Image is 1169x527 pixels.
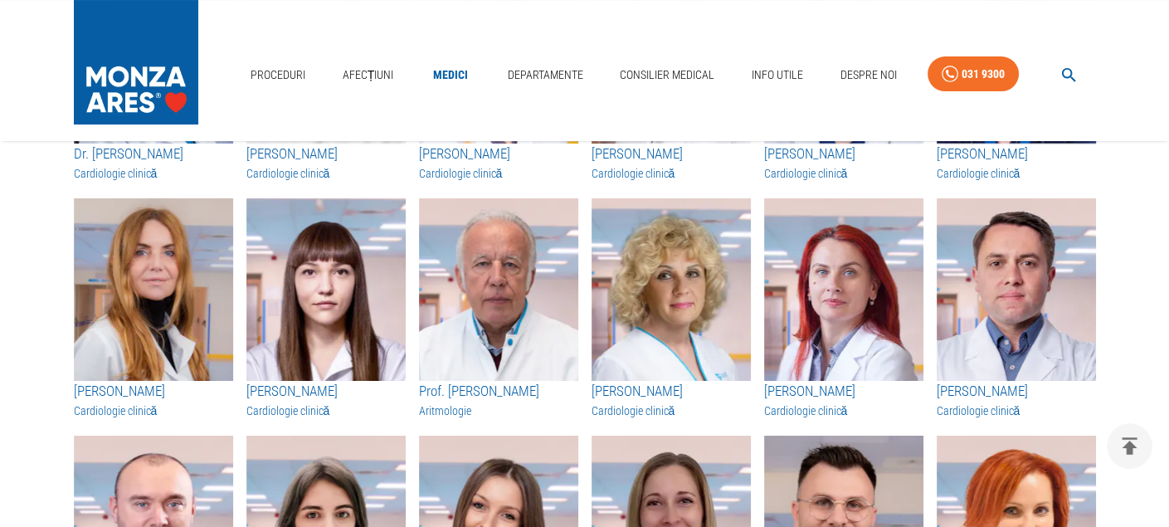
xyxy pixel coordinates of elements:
h3: [PERSON_NAME] [419,144,578,165]
h3: Cardiologie clinică [246,165,406,182]
h3: [PERSON_NAME] [592,144,751,165]
a: Consilier Medical [613,58,721,92]
a: [PERSON_NAME]Cardiologie clinică [592,144,751,182]
img: Dr. Carmen Man [592,198,751,381]
img: Dr. Cristian Petra [937,198,1096,381]
h3: Cardiologie clinică [937,165,1096,182]
a: Prof. [PERSON_NAME]Aritmologie [419,381,578,419]
a: [PERSON_NAME]Cardiologie clinică [419,144,578,182]
img: Dr. Adela Șerban [74,198,233,381]
a: Dr. [PERSON_NAME]Cardiologie clinică [74,144,233,182]
a: Info Utile [745,58,810,92]
a: [PERSON_NAME]Cardiologie clinică [764,144,923,182]
h3: [PERSON_NAME] [74,381,233,403]
a: [PERSON_NAME]Cardiologie clinică [764,381,923,419]
h3: [PERSON_NAME] [937,144,1096,165]
a: Proceduri [244,58,312,92]
div: 031 9300 [962,64,1005,85]
img: Dr. Alexandra Gica [246,198,406,381]
a: [PERSON_NAME]Cardiologie clinică [937,381,1096,419]
a: [PERSON_NAME]Cardiologie clinică [592,381,751,419]
h3: [PERSON_NAME] [246,381,406,403]
h3: [PERSON_NAME] [592,381,751,403]
h3: Cardiologie clinică [592,403,751,419]
a: [PERSON_NAME]Cardiologie clinică [246,144,406,182]
h3: Aritmologie [419,403,578,419]
h3: [PERSON_NAME] [937,381,1096,403]
a: 031 9300 [928,56,1019,92]
h3: [PERSON_NAME] [764,144,923,165]
a: [PERSON_NAME]Cardiologie clinică [937,144,1096,182]
h3: Cardiologie clinică [764,165,923,182]
h3: Prof. [PERSON_NAME] [419,381,578,403]
a: Afecțiuni [336,58,401,92]
h3: Dr. [PERSON_NAME] [74,144,233,165]
h3: Cardiologie clinică [74,403,233,419]
img: Dr. Amelia Ghicu [764,198,923,381]
h3: Cardiologie clinică [592,165,751,182]
img: Prof. Dr. Radu Căpâlneanu [419,198,578,381]
a: [PERSON_NAME]Cardiologie clinică [246,381,406,419]
h3: [PERSON_NAME] [246,144,406,165]
h3: Cardiologie clinică [937,403,1096,419]
button: delete [1107,423,1152,469]
a: Despre Noi [834,58,904,92]
h3: Cardiologie clinică [74,165,233,182]
a: [PERSON_NAME]Cardiologie clinică [74,381,233,419]
a: Medici [424,58,477,92]
h3: Cardiologie clinică [246,403,406,419]
h3: Cardiologie clinică [764,403,923,419]
h3: [PERSON_NAME] [764,381,923,403]
h3: Cardiologie clinică [419,165,578,182]
a: Departamente [501,58,590,92]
